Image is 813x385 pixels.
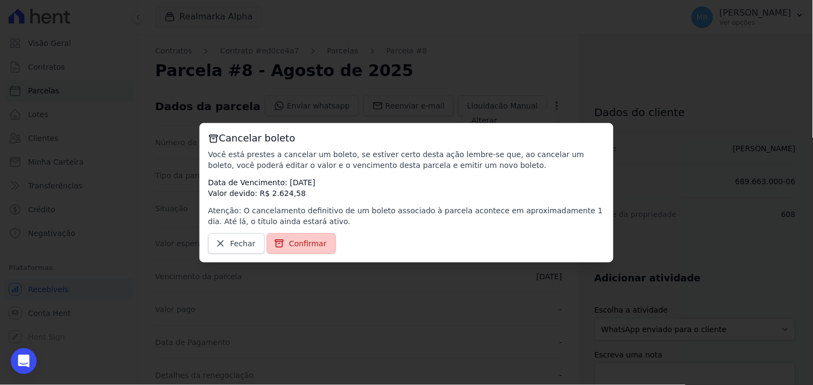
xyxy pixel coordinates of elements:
[230,238,256,249] span: Fechar
[208,205,605,227] p: Atenção: O cancelamento definitivo de um boleto associado à parcela acontece em aproximadamente 1...
[289,238,327,249] span: Confirmar
[208,149,605,171] p: Você está prestes a cancelar um boleto, se estiver certo desta ação lembre-se que, ao cancelar um...
[267,233,336,254] a: Confirmar
[208,132,605,145] h3: Cancelar boleto
[208,177,605,199] p: Data de Vencimento: [DATE] Valor devido: R$ 2.624,58
[208,233,265,254] a: Fechar
[11,348,37,374] div: Open Intercom Messenger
